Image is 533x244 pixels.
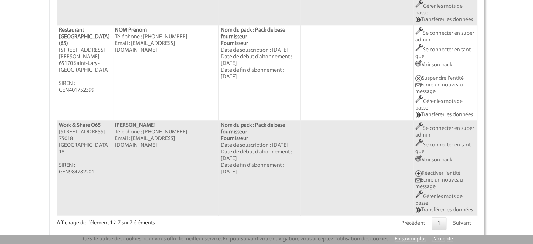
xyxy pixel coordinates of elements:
a: Gérer les mots de passe [415,99,463,111]
img: Outils.png [415,44,423,51]
td: Téléphone : [PHONE_NUMBER] Email : [EMAIL_ADDRESS][DOMAIN_NAME] [113,25,219,120]
img: GENIUS_TRANSFERT [415,17,421,23]
a: Voir son pack [415,62,452,68]
a: Suspendre l'entité [415,75,464,81]
a: Suivant [447,217,477,230]
a: Transférer les données [415,112,473,118]
img: Outils.png [415,95,423,103]
td: Téléphone : [PHONE_NUMBER] Email : [EMAIL_ADDRESS][DOMAIN_NAME] [113,120,219,216]
img: Réactiver entité [415,170,422,177]
a: Se connecter en super admin [415,31,474,43]
td: [STREET_ADDRESS][PERSON_NAME] 65170 Saint-Lary-[GEOGRAPHIC_DATA] SIREN : GEN401752399 [57,25,113,120]
b: Fournisseur [220,41,248,46]
span: Ce site utilise des cookies pour vous offrir le meilleur service. En poursuivant votre navigation... [83,236,389,242]
b: [PERSON_NAME] [115,123,156,128]
img: ActionCo.png [415,60,422,66]
a: Précédent [395,217,431,230]
b: Restaurant [GEOGRAPHIC_DATA] (65) [59,27,110,46]
img: Outils.png [415,190,423,198]
a: Se connecter en super admin [415,126,474,138]
a: Ecrire un nouveau message [415,177,463,190]
a: Voir son pack [415,157,452,163]
a: Se connecter en tant que [415,47,471,59]
a: Gérer les mots de passe [415,4,463,16]
img: GENIUS_TRANSFERT [415,112,421,118]
a: 1 [432,217,446,230]
b: Work & Share O65 [59,123,101,128]
img: Outils.png [415,122,423,130]
a: J'accepte [432,236,453,242]
a: En savoir plus [395,236,426,242]
img: Outils.png [415,139,423,146]
img: Ecrire un nouveau message [415,83,421,87]
div: Affichage de l'élement 1 à 7 sur 7 éléments [57,216,155,226]
a: Réactiver l'entité [415,171,460,176]
a: Ecrire un nouveau message [415,82,463,94]
b: Fournisseur [220,136,248,141]
a: Transférer les données [415,17,473,22]
img: Ecrire un nouveau message [415,178,421,182]
b: NOM Prenom [115,27,147,33]
a: Gérer les mots de passe [415,194,463,206]
td: [STREET_ADDRESS] 75018 [GEOGRAPHIC_DATA] 18 SIREN : GEN984782201 [57,120,113,216]
img: Outils.png [415,27,423,35]
b: Nom du pack : Pack de base fournisseur [220,27,285,40]
b: Nom du pack : Pack de base fournisseur [220,123,285,135]
td: Date de souscription : [DATE] Date de début d'abonnement : [DATE] Date de fin d'abonnement : [DATE] [219,25,301,120]
td: Date de souscription : [DATE] Date de début d'abonnement : [DATE] Date de fin d'abonnement : [DATE] [219,120,301,216]
img: ActionCo.png [415,155,422,161]
img: GENIUS_TRANSFERT [415,207,421,213]
a: Transférer les données [415,207,473,213]
a: Se connecter en tant que [415,142,471,154]
img: Suspendre entite [415,75,422,81]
